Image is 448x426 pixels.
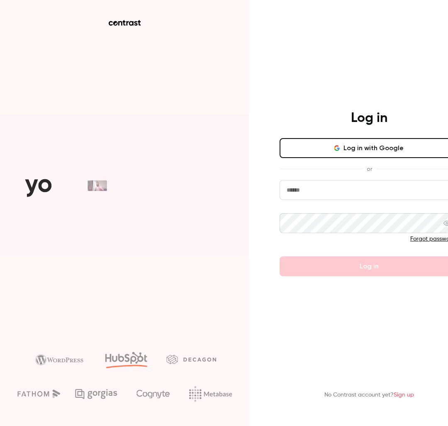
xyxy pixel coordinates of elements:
[351,110,387,127] h4: Log in
[166,355,216,364] img: decagon
[324,391,414,399] p: No Contrast account yet?
[394,392,414,398] a: Sign up
[363,165,376,173] span: or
